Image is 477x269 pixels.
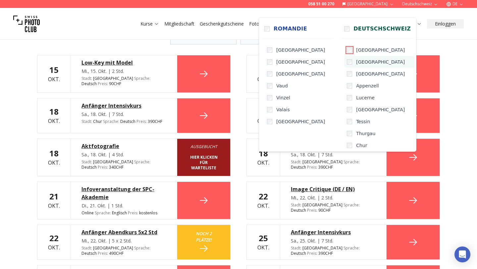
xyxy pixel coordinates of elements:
[267,119,272,124] input: [GEOGRAPHIC_DATA]
[291,185,376,193] a: Image Critique (DE / EN)
[81,76,166,86] div: [GEOGRAPHIC_DATA] 90 CHF
[81,111,166,118] div: Sa., 18. Okt. | 7 Std.
[356,71,405,77] span: [GEOGRAPHIC_DATA]
[81,76,92,81] span: Stadt :
[291,245,301,251] span: Stadt :
[307,164,317,170] span: Preis :
[246,19,296,28] button: Fotowettbewerbe
[49,191,59,202] b: 21
[81,228,166,236] a: Anfänger Abendkurs 5x2 Std
[136,119,147,124] span: Preis :
[276,82,288,89] span: Vaud
[200,21,244,27] a: Geschenkgutscheine
[274,25,307,33] span: Romandie
[344,26,349,31] input: Deutschschweiz
[347,131,352,136] input: Thurgau
[291,208,306,213] span: Deutsch
[81,159,92,165] span: Stadt :
[81,210,166,216] div: Online kostenlos
[347,143,352,148] input: Chur
[103,119,119,124] span: Sprache :
[276,71,325,77] span: [GEOGRAPHIC_DATA]
[259,17,416,152] div: 8 Städte
[307,250,317,256] span: Preis :
[308,1,334,7] a: 058 51 00 270
[48,191,60,210] div: Okt.
[427,19,464,28] button: Einloggen
[356,130,375,137] span: Thurgau
[257,65,269,83] div: Okt.
[344,159,360,165] span: Sprache :
[267,47,272,53] input: [GEOGRAPHIC_DATA]
[276,94,290,101] span: Vinzel
[291,245,376,256] div: [GEOGRAPHIC_DATA] 390 CHF
[259,191,268,202] b: 22
[347,47,352,53] input: [GEOGRAPHIC_DATA]
[347,119,352,124] input: Tessin
[291,202,376,213] div: [GEOGRAPHIC_DATA] 90 CHF
[13,11,40,37] img: Swiss photo club
[291,151,376,158] div: Sa., 18. Okt. | 7 Std.
[81,142,166,150] a: Aktfotografie
[347,59,352,65] input: [GEOGRAPHIC_DATA]
[134,159,150,165] span: Sprache :
[257,106,269,125] div: Okt.
[188,155,220,171] b: Hier klicken für Warteliste
[49,64,59,75] b: 15
[259,233,268,243] b: 25
[267,83,272,88] input: Vaud
[48,106,60,125] div: Okt.
[81,245,92,251] span: Stadt :
[81,238,166,244] div: Mi., 22. Okt. | 5 x 2 Std.
[177,225,230,259] a: Noch 2 Plätze!
[48,65,60,83] div: Okt.
[291,159,376,170] div: [GEOGRAPHIC_DATA] 390 CHF
[48,233,60,251] div: Okt.
[267,107,272,112] input: Valais
[81,81,97,86] span: Deutsch
[344,202,360,208] span: Sprache :
[81,119,166,124] div: Chur 390 CHF
[356,142,367,149] span: Chur
[257,148,269,167] div: Okt.
[81,102,166,110] a: Anfänger Intensivkurs
[257,191,269,210] div: Okt.
[267,95,272,100] input: Vinzel
[257,233,269,251] div: Okt.
[276,59,325,65] span: [GEOGRAPHIC_DATA]
[134,245,150,251] span: Sprache :
[164,21,194,27] a: Mitgliedschaft
[81,251,97,256] span: Deutsch
[140,21,159,27] a: Kurse
[347,71,352,77] input: [GEOGRAPHIC_DATA]
[48,148,60,167] div: Okt.
[81,59,166,67] a: Low-Key mit Model
[49,106,59,117] b: 18
[291,165,306,170] span: Deutsch
[344,245,360,251] span: Sprache :
[291,202,301,208] span: Stadt :
[81,68,166,75] div: Mi., 15. Okt. | 2 Std.
[128,210,138,216] span: Preis :
[177,139,230,176] a: Ausgebucht Hier klicken für Warteliste
[162,19,197,28] button: Mitgliedschaft
[291,238,376,244] div: Sa., 25. Okt. | 7 Std.
[353,25,411,33] span: Deutschschweiz
[291,159,301,165] span: Stadt :
[264,26,270,31] input: Romandie
[291,228,376,236] a: Anfänger Intensivkurs
[81,119,92,124] span: Stadt :
[291,251,306,256] span: Deutsch
[112,210,127,216] span: Englisch
[138,19,162,28] button: Kurse
[120,119,135,124] span: Deutsch
[49,233,59,243] b: 22
[267,71,272,77] input: [GEOGRAPHIC_DATA]
[276,47,325,53] span: [GEOGRAPHIC_DATA]
[197,19,246,28] button: Geschenkgutscheine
